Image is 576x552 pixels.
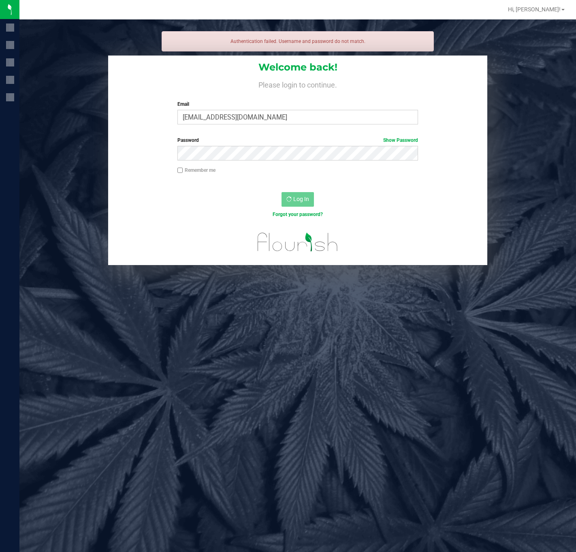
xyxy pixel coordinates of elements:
a: Show Password [383,137,418,143]
img: flourish_logo.svg [250,227,345,257]
button: Log In [282,192,314,207]
div: Authentication failed. Username and password do not match. [162,31,434,51]
a: Forgot your password? [273,212,323,217]
h1: Welcome back! [108,62,487,73]
span: Password [177,137,199,143]
span: Hi, [PERSON_NAME]! [508,6,561,13]
h4: Please login to continue. [108,79,487,89]
label: Remember me [177,167,215,174]
input: Remember me [177,167,183,173]
span: Log In [293,196,309,202]
label: Email [177,101,418,108]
